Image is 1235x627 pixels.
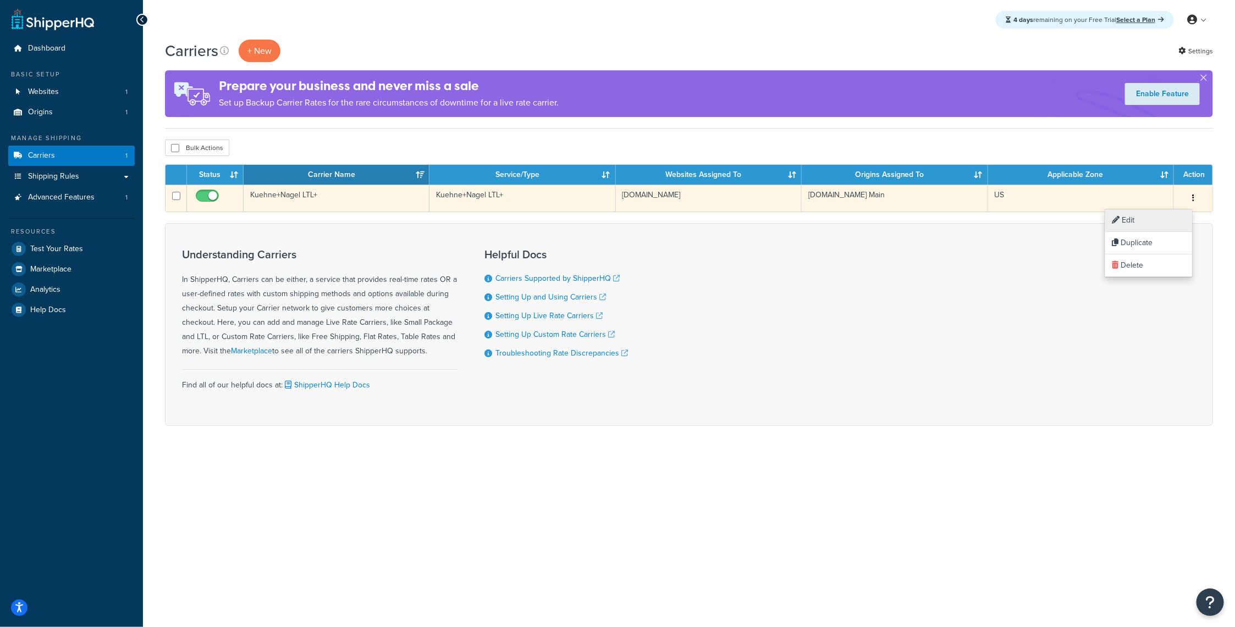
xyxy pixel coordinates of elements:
[8,239,135,259] a: Test Your Rates
[8,38,135,59] a: Dashboard
[28,87,59,97] span: Websites
[125,151,128,160] span: 1
[8,102,135,123] li: Origins
[182,248,457,358] div: In ShipperHQ, Carriers can be either, a service that provides real-time rates OR a user-defined r...
[30,265,71,274] span: Marketplace
[182,369,457,392] div: Find all of our helpful docs at:
[8,280,135,299] a: Analytics
[1116,15,1164,25] a: Select a Plan
[429,165,615,185] th: Service/Type: activate to sort column ascending
[219,95,559,110] p: Set up Backup Carrier Rates for the rare circumstances of downtime for a live rate carrier.
[1125,83,1200,105] a: Enable Feature
[802,165,988,185] th: Origins Assigned To: activate to sort column ascending
[8,300,135,320] a: Help Docs
[1013,15,1033,25] strong: 4 days
[12,8,94,30] a: ShipperHQ Home
[231,345,272,357] a: Marketplace
[8,70,135,79] div: Basic Setup
[28,172,79,181] span: Shipping Rules
[1174,165,1212,185] th: Action
[8,227,135,236] div: Resources
[1197,589,1224,616] button: Open Resource Center
[988,185,1174,212] td: US
[28,44,65,53] span: Dashboard
[429,185,615,212] td: Kuehne+Nagel LTL+
[165,70,219,117] img: ad-rules-rateshop-fe6ec290ccb7230408bd80ed9643f0289d75e0ffd9eb532fc0e269fcd187b520.png
[28,193,95,202] span: Advanced Features
[1105,209,1192,232] a: Edit
[125,108,128,117] span: 1
[495,329,615,340] a: Setting Up Custom Rate Carriers
[165,140,229,156] button: Bulk Actions
[28,108,53,117] span: Origins
[988,165,1174,185] th: Applicable Zone: activate to sort column ascending
[1178,43,1213,59] a: Settings
[8,82,135,102] a: Websites 1
[1105,254,1192,277] a: Delete
[283,379,370,391] a: ShipperHQ Help Docs
[616,165,802,185] th: Websites Assigned To: activate to sort column ascending
[165,40,218,62] h1: Carriers
[495,310,603,321] a: Setting Up Live Rate Carriers
[8,167,135,187] a: Shipping Rules
[28,151,55,160] span: Carriers
[495,291,606,303] a: Setting Up and Using Carriers
[8,146,135,166] li: Carriers
[484,248,628,260] h3: Helpful Docs
[239,40,280,62] button: + New
[244,185,429,212] td: Kuehne+Nagel LTL+
[187,165,244,185] th: Status: activate to sort column ascending
[8,82,135,102] li: Websites
[30,285,60,295] span: Analytics
[616,185,802,212] td: [DOMAIN_NAME]
[244,165,429,185] th: Carrier Name: activate to sort column ascending
[8,146,135,166] a: Carriers 1
[8,134,135,143] div: Manage Shipping
[8,259,135,279] a: Marketplace
[996,11,1174,29] div: remaining on your Free Trial
[182,248,457,260] h3: Understanding Carriers
[8,187,135,208] li: Advanced Features
[8,187,135,208] a: Advanced Features 1
[495,273,620,284] a: Carriers Supported by ShipperHQ
[125,87,128,97] span: 1
[802,185,988,212] td: [DOMAIN_NAME] Main
[1105,232,1192,254] a: Duplicate
[30,245,83,254] span: Test Your Rates
[30,306,66,315] span: Help Docs
[495,347,628,359] a: Troubleshooting Rate Discrepancies
[8,102,135,123] a: Origins 1
[219,77,559,95] h4: Prepare your business and never miss a sale
[125,193,128,202] span: 1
